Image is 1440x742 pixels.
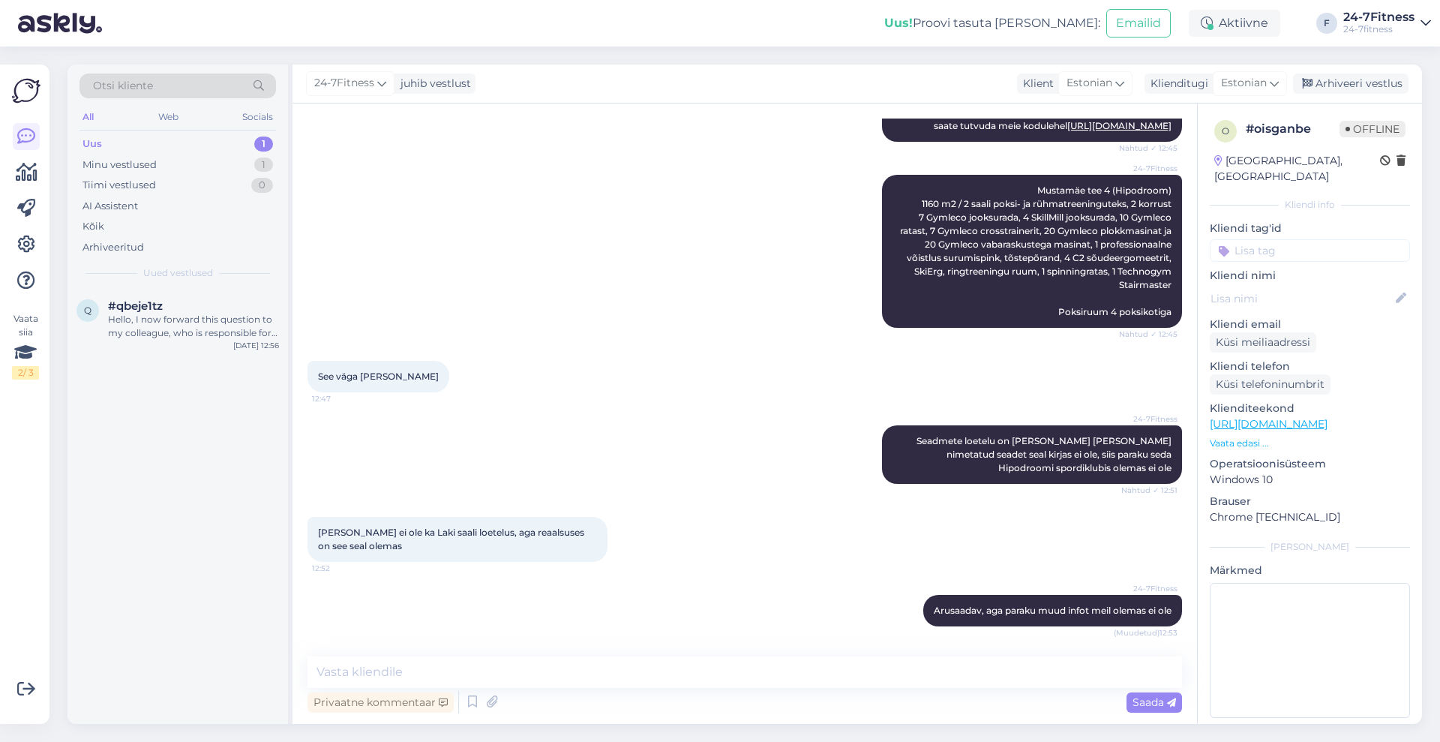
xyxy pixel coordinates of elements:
p: Brauser [1210,494,1410,509]
div: Küsi telefoninumbrit [1210,374,1330,395]
span: 24-7Fitness [1121,163,1177,174]
p: Kliendi nimi [1210,268,1410,284]
p: Kliendi email [1210,317,1410,332]
a: [URL][DOMAIN_NAME] [1210,417,1327,431]
input: Lisa tag [1210,239,1410,262]
div: 24-7Fitness [1343,11,1414,23]
span: Estonian [1221,75,1267,92]
a: 24-7Fitness24-7fitness [1343,11,1431,35]
div: juhib vestlust [394,76,471,92]
p: Märkmed [1210,563,1410,578]
span: Uued vestlused [143,266,213,280]
div: Klienditugi [1144,76,1208,92]
div: Web [155,107,181,127]
a: [URL][DOMAIN_NAME] [1067,120,1171,131]
div: F [1316,13,1337,34]
p: Vaata edasi ... [1210,437,1410,450]
span: Nähtud ✓ 12:45 [1119,329,1177,340]
p: Klienditeekond [1210,401,1410,416]
span: o [1222,125,1229,137]
p: Windows 10 [1210,472,1410,488]
div: [DATE] 12:56 [233,340,279,351]
div: Aktiivne [1189,10,1280,37]
div: [PERSON_NAME] [1210,540,1410,554]
p: Operatsioonisüsteem [1210,456,1410,472]
div: All [79,107,97,127]
span: Seadmete loetelu on [PERSON_NAME] [PERSON_NAME] nimetatud seadet seal kirjas ei ole, siis paraku ... [916,435,1174,473]
span: 24-7Fitness [1121,413,1177,425]
span: [PERSON_NAME] ei ole ka Laki saali loetelus, aga reaalsuses on see seal olemas [318,527,586,551]
span: 12:52 [312,563,368,574]
div: 2 / 3 [12,366,39,380]
div: 1 [254,137,273,152]
div: Klient [1017,76,1054,92]
span: Nähtud ✓ 12:51 [1121,485,1177,496]
span: 24-7Fitness [314,75,374,92]
b: Uus! [884,16,913,30]
div: 24-7fitness [1343,23,1414,35]
div: # oisganbe [1246,120,1339,138]
span: q [84,305,91,316]
div: Uus [82,137,102,152]
button: Emailid [1106,9,1171,38]
p: Kliendi telefon [1210,359,1410,374]
div: Privaatne kommentaar [307,692,454,713]
div: Tiimi vestlused [82,178,156,193]
span: Mustamäe tee 4 (Hipodroom) 1160 m2 / 2 saali poksi- ja rühmatreeninguteks, 2 korrust 7 Gymleco jo... [900,185,1174,317]
span: Saada [1132,695,1176,709]
div: Arhiveeritud [82,240,144,255]
span: #qbeje1tz [108,299,163,313]
div: [GEOGRAPHIC_DATA], [GEOGRAPHIC_DATA] [1214,153,1380,185]
p: Chrome [TECHNICAL_ID] [1210,509,1410,525]
div: Socials [239,107,276,127]
div: Minu vestlused [82,158,157,173]
div: Arhiveeri vestlus [1293,74,1408,94]
span: See väga [PERSON_NAME] [318,371,439,382]
div: 0 [251,178,273,193]
div: Proovi tasuta [PERSON_NAME]: [884,14,1100,32]
span: Estonian [1066,75,1112,92]
span: (Muudetud) 12:53 [1114,627,1177,638]
span: Offline [1339,121,1405,137]
div: Kõik [82,219,104,234]
p: Kliendi tag'id [1210,221,1410,236]
span: 24-7Fitness [1121,583,1177,594]
div: Vaata siia [12,312,39,380]
div: 1 [254,158,273,173]
span: Arusaadav, aga paraku muud infot meil olemas ei ole [934,605,1171,616]
div: Hello, I now forward this question to my colleague, who is responsible for this. The reply will b... [108,313,279,340]
span: Nähtud ✓ 12:45 [1119,143,1177,154]
input: Lisa nimi [1210,290,1393,307]
div: Kliendi info [1210,198,1410,212]
span: 12:47 [312,393,368,404]
span: Otsi kliente [93,78,153,94]
div: Küsi meiliaadressi [1210,332,1316,353]
img: Askly Logo [12,77,40,105]
div: AI Assistent [82,199,138,214]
